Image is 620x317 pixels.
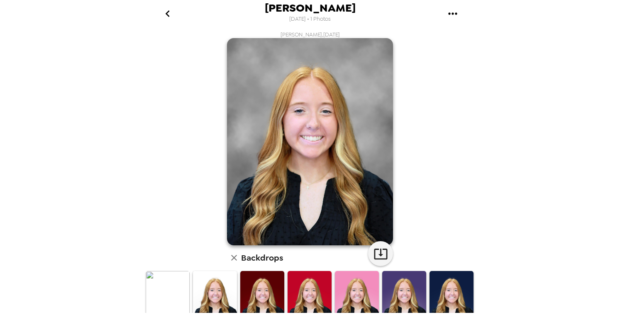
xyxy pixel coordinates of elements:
h6: Backdrops [241,251,283,264]
span: [DATE] • 1 Photos [289,14,331,25]
span: [PERSON_NAME] [265,2,356,14]
img: user [227,38,393,245]
span: [PERSON_NAME] , [DATE] [281,31,340,38]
